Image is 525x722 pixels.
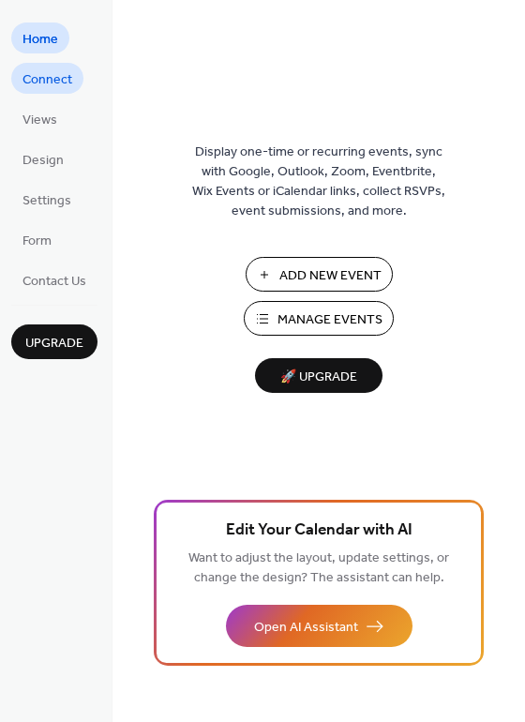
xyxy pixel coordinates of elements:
span: Views [22,111,57,130]
span: Design [22,151,64,171]
button: 🚀 Upgrade [255,358,382,393]
a: Views [11,103,68,134]
span: Connect [22,70,72,90]
a: Design [11,143,75,174]
span: Settings [22,191,71,211]
button: Manage Events [244,301,394,336]
span: Upgrade [25,334,83,353]
span: Home [22,30,58,50]
span: 🚀 Upgrade [266,365,371,390]
span: Display one-time or recurring events, sync with Google, Outlook, Zoom, Eventbrite, Wix Events or ... [192,143,445,221]
button: Open AI Assistant [226,605,412,647]
a: Contact Us [11,264,97,295]
span: Open AI Assistant [254,618,358,638]
button: Add New Event [246,257,393,292]
button: Upgrade [11,324,97,359]
a: Connect [11,63,83,94]
span: Contact Us [22,272,86,292]
span: Want to adjust the layout, update settings, or change the design? The assistant can help. [188,546,449,591]
span: Manage Events [277,310,382,330]
a: Settings [11,184,82,215]
a: Home [11,23,69,53]
span: Form [22,232,52,251]
span: Add New Event [279,266,382,286]
a: Form [11,224,63,255]
span: Edit Your Calendar with AI [226,518,412,544]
